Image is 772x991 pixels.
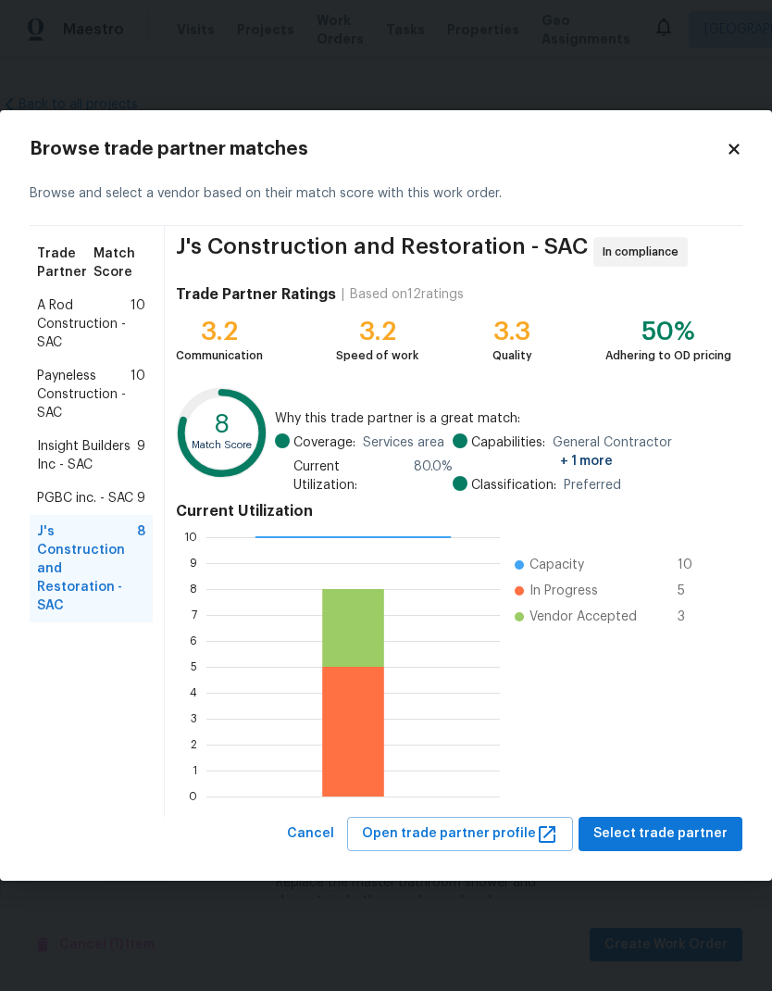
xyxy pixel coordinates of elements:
[189,791,197,802] text: 0
[30,162,742,226] div: Browse and select a vendor based on their match score with this work order.
[414,458,453,495] span: 80.0 %
[678,608,707,626] span: 3
[347,817,573,851] button: Open trade partner profile
[529,608,637,626] span: Vendor Accepted
[678,582,707,600] span: 5
[190,583,197,595] text: 8
[605,322,731,341] div: 50%
[93,245,145,282] span: Match Score
[176,346,263,365] div: Communication
[184,532,197,543] text: 10
[529,582,598,600] span: In Progress
[37,367,131,422] span: Payneless Construction - SAC
[560,455,613,468] span: + 1 more
[593,822,728,846] span: Select trade partner
[176,237,588,267] span: J's Construction and Restoration - SAC
[293,458,406,495] span: Current Utilization:
[192,440,252,450] text: Match Score
[131,367,145,422] span: 10
[131,296,145,352] span: 10
[191,661,197,672] text: 5
[190,635,197,646] text: 6
[564,476,621,495] span: Preferred
[492,322,532,341] div: 3.3
[190,687,197,698] text: 4
[336,322,418,341] div: 3.2
[137,522,145,615] span: 8
[363,433,444,452] span: Services area
[492,346,532,365] div: Quality
[529,556,584,574] span: Capacity
[137,437,145,474] span: 9
[336,346,418,365] div: Speed of work
[37,522,137,615] span: J's Construction and Restoration - SAC
[37,245,93,282] span: Trade Partner
[214,413,230,438] text: 8
[579,817,742,851] button: Select trade partner
[471,476,556,495] span: Classification:
[280,817,342,851] button: Cancel
[176,502,731,521] h4: Current Utilization
[350,285,464,304] div: Based on 12 ratings
[287,822,334,846] span: Cancel
[603,243,686,261] span: In compliance
[362,822,558,846] span: Open trade partner profile
[293,433,355,452] span: Coverage:
[471,433,545,470] span: Capabilities:
[191,713,197,724] text: 3
[605,346,731,365] div: Adhering to OD pricing
[553,433,731,470] span: General Contractor
[37,296,131,352] span: A Rod Construction - SAC
[30,140,726,158] h2: Browse trade partner matches
[137,489,145,508] span: 9
[275,409,731,428] span: Why this trade partner is a great match:
[37,437,137,474] span: Insight Builders Inc - SAC
[176,322,263,341] div: 3.2
[192,609,197,621] text: 7
[191,739,197,750] text: 2
[678,556,707,574] span: 10
[176,285,336,304] h4: Trade Partner Ratings
[336,285,350,304] div: |
[37,489,133,508] span: PGBC inc. - SAC
[193,765,197,776] text: 1
[190,558,197,569] text: 9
